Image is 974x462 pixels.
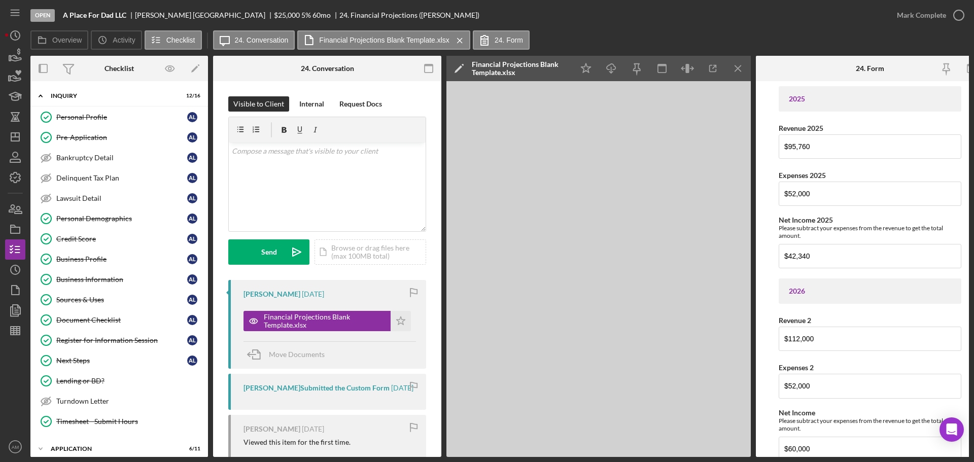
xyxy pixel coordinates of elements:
div: Timesheet - Submit Hours [56,417,202,425]
div: 2025 [789,95,951,103]
div: Lending or BD? [56,377,202,385]
button: 24. Conversation [213,30,295,50]
div: Please subtract your expenses from the revenue to get the total amount. [779,224,961,239]
div: A L [187,274,197,285]
div: Request Docs [339,96,382,112]
div: 24. Form [856,64,884,73]
div: A L [187,193,197,203]
a: Document ChecklistAL [36,310,203,330]
div: Open [30,9,55,22]
time: 2025-09-16 20:00 [302,290,324,298]
div: A L [187,214,197,224]
button: Activity [91,30,142,50]
div: Financial Projections Blank Template.xlsx [264,313,386,329]
div: Personal Demographics [56,215,187,223]
div: A L [187,315,197,325]
div: Document Checklist [56,316,187,324]
div: Turndown Letter [56,397,202,405]
button: Visible to Client [228,96,289,112]
button: Request Docs [334,96,387,112]
time: 2025-08-22 03:31 [391,384,413,392]
div: A L [187,132,197,143]
label: Activity [113,36,135,44]
div: Open Intercom Messenger [940,417,964,442]
div: Visible to Client [233,96,284,112]
div: Send [261,239,277,265]
button: Mark Complete [887,5,969,25]
div: Please subtract your expenses from the revenue to get the total amount. [779,417,961,432]
div: 12 / 16 [182,93,200,99]
div: Inquiry [51,93,175,99]
div: A L [187,295,197,305]
div: 2026 [789,287,951,295]
div: 6 / 11 [182,446,200,452]
span: Move Documents [269,350,325,359]
div: 24. Financial Projections ([PERSON_NAME]) [339,11,479,19]
label: Overview [52,36,82,44]
div: [PERSON_NAME] [243,425,300,433]
a: Bankruptcy DetailAL [36,148,203,168]
div: Lawsuit Detail [56,194,187,202]
div: Viewed this item for the first time. [243,438,351,446]
button: 24. Form [473,30,530,50]
button: Financial Projections Blank Template.xlsx [243,311,411,331]
div: Sources & Uses [56,296,187,304]
div: Next Steps [56,357,187,365]
div: A L [187,335,197,345]
a: Lawsuit DetailAL [36,188,203,208]
button: Financial Projections Blank Template.xlsx [297,30,470,50]
label: 24. Form [495,36,523,44]
a: Turndown Letter [36,391,203,411]
div: [PERSON_NAME] [GEOGRAPHIC_DATA] [135,11,274,19]
a: Personal DemographicsAL [36,208,203,229]
div: A L [187,234,197,244]
div: 5 % [301,11,311,19]
label: Revenue 2025 [779,124,823,132]
div: A L [187,356,197,366]
label: Net Income 2025 [779,216,833,224]
label: Revenue 2 [779,316,811,325]
a: Register for Information SessionAL [36,330,203,350]
div: Pre-Application [56,133,187,141]
div: Bankruptcy Detail [56,154,187,162]
label: Expenses 2 [779,363,814,372]
button: Internal [294,96,329,112]
button: Move Documents [243,342,335,367]
div: A L [187,153,197,163]
a: Pre-ApplicationAL [36,127,203,148]
text: AM [12,444,19,450]
a: Credit ScoreAL [36,229,203,249]
b: A Place For Dad LLC [63,11,126,19]
div: Register for Information Session [56,336,187,344]
div: A L [187,112,197,122]
div: Credit Score [56,235,187,243]
div: [PERSON_NAME] Submitted the Custom Form [243,384,390,392]
a: Personal ProfileAL [36,107,203,127]
a: Business InformationAL [36,269,203,290]
span: $25,000 [274,11,300,19]
a: Timesheet - Submit Hours [36,411,203,432]
div: 24. Conversation [301,64,354,73]
a: Delinquent Tax PlanAL [36,168,203,188]
a: Sources & UsesAL [36,290,203,310]
div: Financial Projections Blank Template.xlsx [472,60,568,77]
div: Delinquent Tax Plan [56,174,187,182]
div: Checklist [105,64,134,73]
button: Send [228,239,309,265]
a: Next StepsAL [36,350,203,371]
div: [PERSON_NAME] [243,290,300,298]
div: Business Information [56,275,187,283]
label: 24. Conversation [235,36,289,44]
div: Personal Profile [56,113,187,121]
time: 2025-08-22 03:26 [302,425,324,433]
div: A L [187,254,197,264]
button: AM [5,437,25,457]
div: Internal [299,96,324,112]
div: Mark Complete [897,5,946,25]
label: Expenses 2025 [779,171,826,180]
a: Lending or BD? [36,371,203,391]
iframe: Document Preview [446,81,751,457]
button: Overview [30,30,88,50]
button: Checklist [145,30,202,50]
div: A L [187,173,197,183]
